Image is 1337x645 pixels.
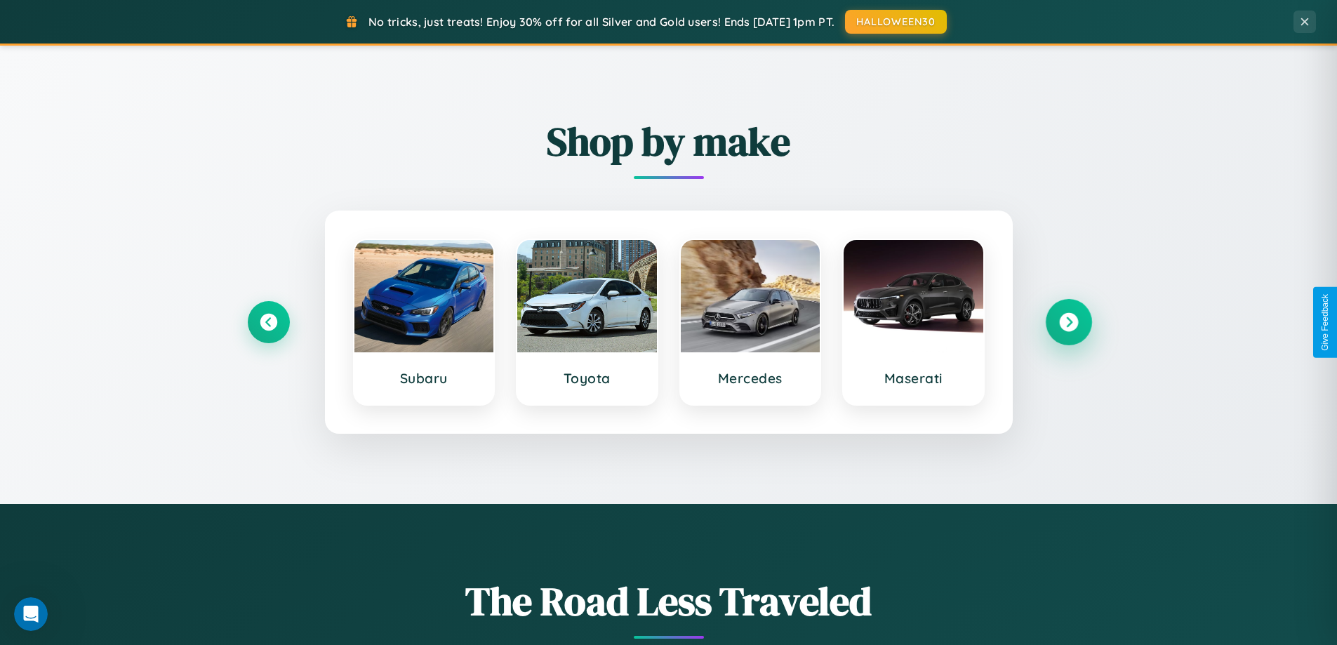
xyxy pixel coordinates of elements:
h3: Toyota [531,370,643,387]
h1: The Road Less Traveled [248,574,1090,628]
div: Give Feedback [1320,294,1330,351]
h3: Subaru [368,370,480,387]
h3: Maserati [858,370,969,387]
iframe: Intercom live chat [14,597,48,631]
h2: Shop by make [248,114,1090,168]
button: HALLOWEEN30 [845,10,947,34]
h3: Mercedes [695,370,806,387]
span: No tricks, just treats! Enjoy 30% off for all Silver and Gold users! Ends [DATE] 1pm PT. [368,15,834,29]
